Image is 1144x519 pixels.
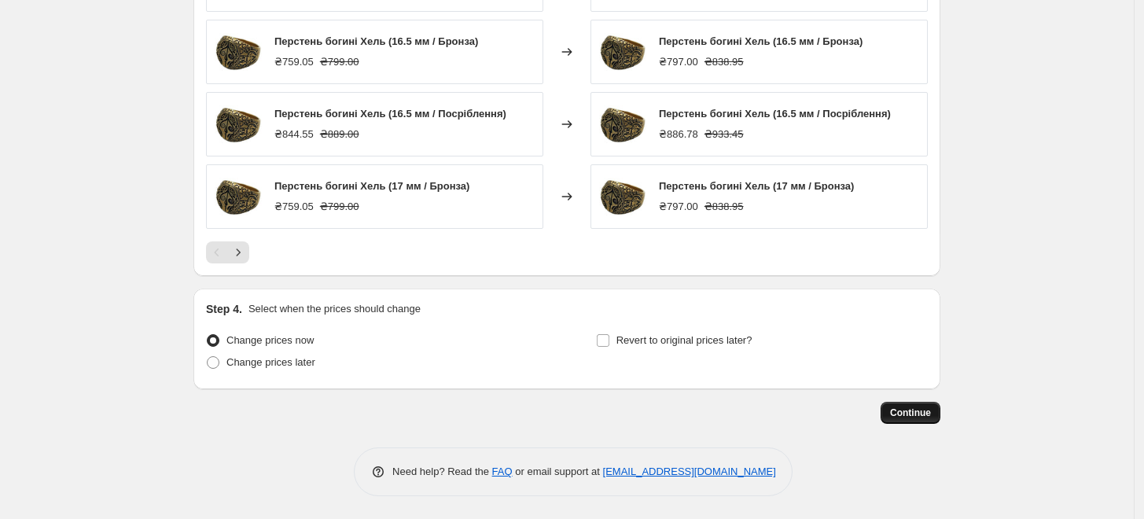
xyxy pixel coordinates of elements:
strike: ₴889.00 [320,127,359,142]
a: FAQ [492,466,513,477]
img: Hellas_ring_BR_02_80x.jpg [599,28,646,75]
img: Hellas_ring_BR_02_80x.jpg [599,173,646,220]
span: Перстень богині Хель (16.5 мм / Бронза) [274,35,478,47]
strike: ₴799.00 [320,199,359,215]
strike: ₴933.45 [704,127,744,142]
img: Hellas_ring_BR_02_80x.jpg [599,101,646,148]
div: ₴797.00 [659,199,698,215]
a: [EMAIL_ADDRESS][DOMAIN_NAME] [603,466,776,477]
div: ₴759.05 [274,199,314,215]
span: or email support at [513,466,603,477]
strike: ₴838.95 [704,199,744,215]
span: Перстень богині Хель (16.5 мм / Посріблення) [274,108,506,120]
strike: ₴838.95 [704,54,744,70]
div: ₴797.00 [659,54,698,70]
span: Перстень богині Хель (16.5 мм / Бронза) [659,35,863,47]
span: Перстень богині Хель (16.5 мм / Посріблення) [659,108,891,120]
h2: Step 4. [206,301,242,317]
button: Continue [881,402,940,424]
div: ₴886.78 [659,127,698,142]
img: Hellas_ring_BR_02_80x.jpg [215,28,262,75]
img: Hellas_ring_BR_02_80x.jpg [215,173,262,220]
div: ₴844.55 [274,127,314,142]
img: Hellas_ring_BR_02_80x.jpg [215,101,262,148]
span: Перстень богині Хель (17 мм / Бронза) [274,180,469,192]
span: Revert to original prices later? [616,334,752,346]
span: Change prices now [226,334,314,346]
span: Change prices later [226,356,315,368]
span: Перстень богині Хель (17 мм / Бронза) [659,180,854,192]
span: Need help? Read the [392,466,492,477]
div: ₴759.05 [274,54,314,70]
span: Continue [890,407,931,419]
button: Next [227,241,249,263]
strike: ₴799.00 [320,54,359,70]
p: Select when the prices should change [248,301,421,317]
nav: Pagination [206,241,249,263]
